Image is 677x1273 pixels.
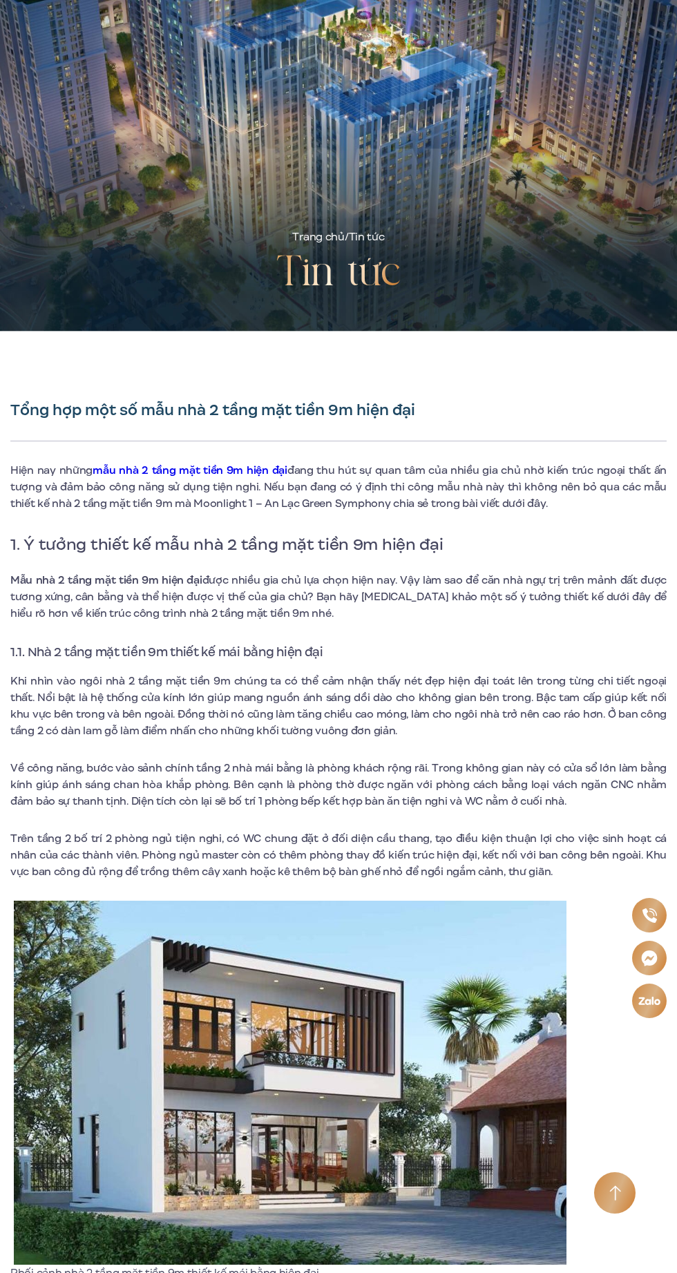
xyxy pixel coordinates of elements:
[10,573,667,621] span: được nhiều gia chủ lựa chọn hiện nay. Vậy làm sao để căn nhà ngự trị trên mảnh đất được tương xứn...
[10,760,667,809] span: Về công năng, bước vào sảnh chính tầng 2 nhà mái bằng là phòng khách rộng rãi. Trong không gian n...
[349,229,385,245] span: Tin tức
[10,643,323,661] span: 1.1. Nhà 2 tầng mặt tiền 9m thiết kế mái bằng hiện đại
[10,573,202,588] b: Mẫu nhà 2 tầng mặt tiền 9m hiện đại
[14,901,566,1265] img: Phối cảnh nhà 2 tầng mặt tiền 9m thiết kế mái bằng hiện đại
[10,463,93,478] span: Hiện nay những
[276,246,401,301] h2: Tin tức
[641,908,657,923] img: Phone icon
[292,229,344,245] a: Trang chủ
[10,401,667,420] h1: Tổng hợp một số mẫu nhà 2 tầng mặt tiền 9m hiện đại
[640,949,658,967] img: Messenger icon
[93,463,287,478] a: mẫu nhà 2 tầng mặt tiền 9m hiện đại
[10,673,667,738] span: Khi nhìn vào ngôi nhà 2 tầng mặt tiền 9m chúng ta có thể cảm nhận thấy nét đẹp hiện đại toát lên ...
[292,229,384,246] div: /
[10,831,667,879] span: Trên tầng 2 bố trí 2 phòng ngủ tiện nghi, có WC chung đặt ở đối diện cầu thang, tạo điều kiện thu...
[10,463,667,511] span: đang thu hút sự quan tâm của nhiều gia chủ nhờ kiến trúc ngoại thất ấn tượng và đảm bảo công năng...
[10,533,444,556] span: 1. Ý tưởng thiết kế mẫu nhà 2 tầng mặt tiền 9m hiện đại
[609,1185,621,1201] img: Arrow icon
[638,996,661,1006] img: Zalo icon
